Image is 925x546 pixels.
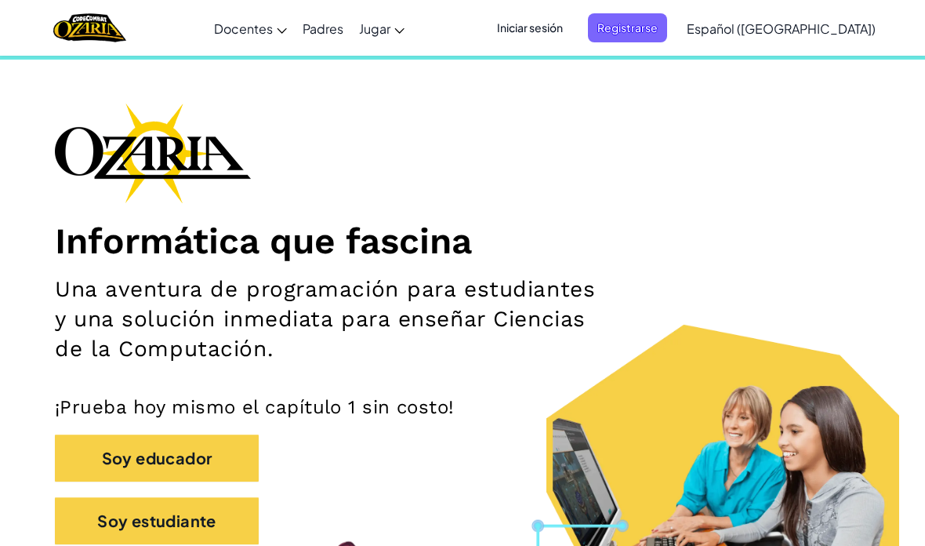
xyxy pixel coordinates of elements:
button: Iniciar sesión [488,13,572,42]
h2: Una aventura de programación para estudiantes y una solución inmediata para enseñar Ciencias de l... [55,275,601,364]
button: Registrarse [588,13,667,42]
a: Docentes [206,7,295,49]
h1: Informática que fascina [55,219,870,263]
button: Soy educador [55,435,259,482]
img: Home [53,12,126,44]
span: Jugar [359,20,390,37]
button: Soy estudiante [55,497,259,544]
img: Ozaria branding logo [55,103,251,203]
span: Español ([GEOGRAPHIC_DATA]) [687,20,876,37]
a: Español ([GEOGRAPHIC_DATA]) [679,7,883,49]
a: Ozaria by CodeCombat logo [53,12,126,44]
a: Jugar [351,7,412,49]
a: Padres [295,7,351,49]
p: ¡Prueba hoy mismo el capítulo 1 sin costo! [55,395,870,419]
span: Docentes [214,20,273,37]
